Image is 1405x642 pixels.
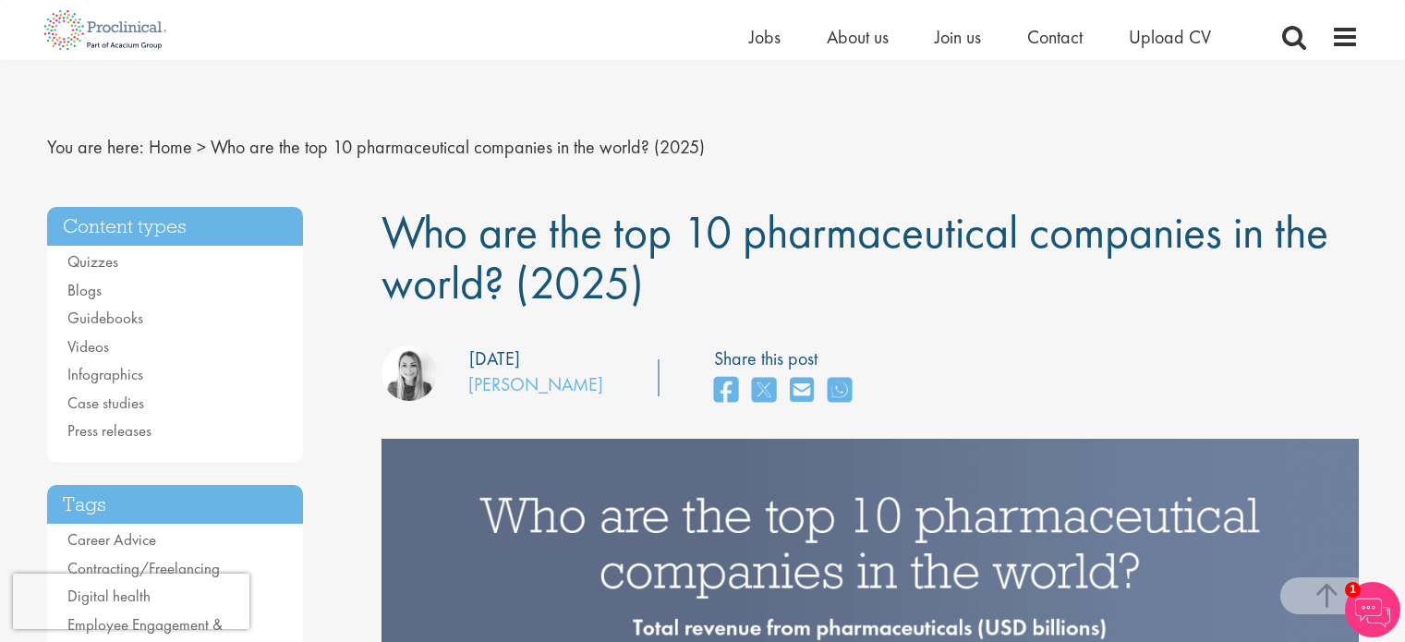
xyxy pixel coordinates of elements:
[935,25,981,49] a: Join us
[1129,25,1211,49] a: Upload CV
[1345,582,1400,637] img: Chatbot
[1345,582,1361,598] span: 1
[827,25,889,49] a: About us
[1027,25,1083,49] a: Contact
[749,25,781,49] a: Jobs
